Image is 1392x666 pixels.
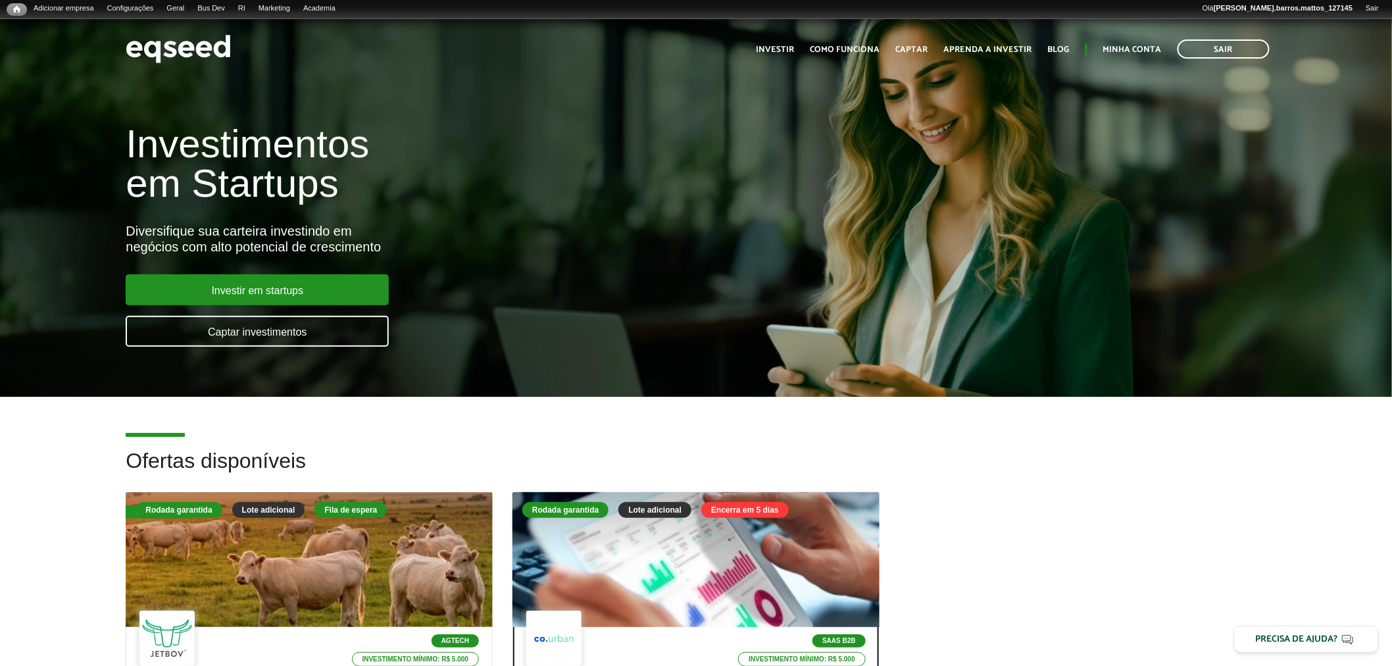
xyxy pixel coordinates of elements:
[944,45,1032,54] a: Aprenda a investir
[232,3,252,14] a: RI
[812,634,866,648] p: SaaS B2B
[810,45,880,54] a: Como funciona
[297,3,342,14] a: Academia
[618,502,691,518] div: Lote adicional
[136,502,222,518] div: Rodada garantida
[757,45,795,54] a: Investir
[701,502,789,518] div: Encerra em 5 dias
[126,505,199,519] div: Fila de espera
[252,3,297,14] a: Marketing
[432,634,479,648] p: Agtech
[232,502,305,518] div: Lote adicional
[101,3,161,14] a: Configurações
[126,223,802,255] div: Diversifique sua carteira investindo em negócios com alto potencial de crescimento
[126,449,1266,492] h2: Ofertas disponíveis
[1214,4,1353,12] strong: [PERSON_NAME].barros.mattos_127145
[1048,45,1070,54] a: Blog
[126,124,802,203] h1: Investimentos em Startups
[191,3,232,14] a: Bus Dev
[896,45,928,54] a: Captar
[7,3,27,16] a: Início
[160,3,191,14] a: Geral
[13,5,20,14] span: Início
[522,502,609,518] div: Rodada garantida
[1196,3,1359,14] a: Olá[PERSON_NAME].barros.mattos_127145
[1178,39,1270,59] a: Sair
[1359,3,1385,14] a: Sair
[314,502,387,518] div: Fila de espera
[126,32,231,66] img: EqSeed
[126,316,389,347] a: Captar investimentos
[1103,45,1162,54] a: Minha conta
[27,3,101,14] a: Adicionar empresa
[126,274,389,305] a: Investir em startups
